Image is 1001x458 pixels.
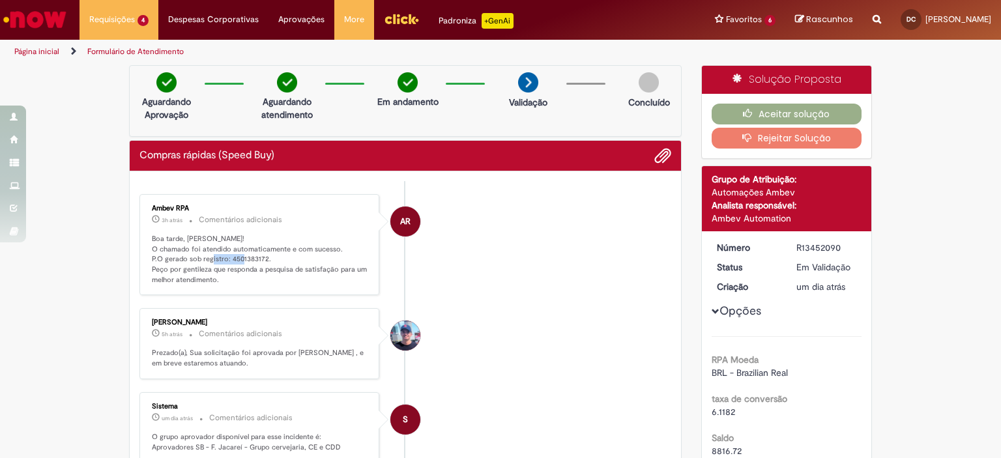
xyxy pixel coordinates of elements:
[403,404,408,435] span: S
[209,412,293,423] small: Comentários adicionais
[152,205,369,212] div: Ambev RPA
[907,15,916,23] span: DC
[152,319,369,326] div: [PERSON_NAME]
[702,66,872,94] div: Solução Proposta
[377,95,439,108] p: Em andamento
[162,414,193,422] span: um dia atrás
[796,261,857,274] div: Em Validação
[400,206,411,237] span: AR
[712,104,862,124] button: Aceitar solução
[398,72,418,93] img: check-circle-green.png
[639,72,659,93] img: img-circle-grey.png
[278,13,325,26] span: Aprovações
[162,330,182,338] time: 28/08/2025 10:49:48
[712,445,742,457] span: 8816.72
[384,9,419,29] img: click_logo_yellow_360x200.png
[712,199,862,212] div: Analista responsável:
[509,96,547,109] p: Validação
[796,280,857,293] div: 27/08/2025 12:00:23
[707,280,787,293] dt: Criação
[87,46,184,57] a: Formulário de Atendimento
[255,95,319,121] p: Aguardando atendimento
[152,234,369,285] p: Boa tarde, [PERSON_NAME]! O chamado foi atendido automaticamente e com sucesso. P.O gerado sob re...
[712,432,734,444] b: Saldo
[796,241,857,254] div: R13452090
[152,348,369,368] p: Prezado(a), Sua solicitação foi aprovada por [PERSON_NAME] , e em breve estaremos atuando.
[152,403,369,410] div: Sistema
[726,13,762,26] span: Favoritos
[162,330,182,338] span: 5h atrás
[390,405,420,435] div: System
[806,13,853,25] span: Rascunhos
[796,281,845,293] span: um dia atrás
[712,406,735,418] span: 6.1182
[654,147,671,164] button: Adicionar anexos
[14,46,59,57] a: Página inicial
[712,173,862,186] div: Grupo de Atribuição:
[707,261,787,274] dt: Status
[712,212,862,225] div: Ambev Automation
[712,393,787,405] b: taxa de conversão
[712,128,862,149] button: Rejeitar Solução
[712,186,862,199] div: Automações Ambev
[277,72,297,93] img: check-circle-green.png
[135,95,198,121] p: Aguardando Aprovação
[139,150,274,162] h2: Compras rápidas (Speed Buy) Histórico de tíquete
[439,13,514,29] div: Padroniza
[707,241,787,254] dt: Número
[10,40,658,64] ul: Trilhas de página
[390,207,420,236] div: Ambev RPA
[712,354,759,365] b: RPA Moeda
[199,214,282,225] small: Comentários adicionais
[712,367,788,379] span: BRL - Brazilian Real
[796,281,845,293] time: 27/08/2025 12:00:23
[482,13,514,29] p: +GenAi
[344,13,364,26] span: More
[89,13,135,26] span: Requisições
[795,14,853,26] a: Rascunhos
[764,15,776,26] span: 6
[628,96,670,109] p: Concluído
[390,321,420,351] div: Alan Pedro Araujo Maia
[162,414,193,422] time: 27/08/2025 12:00:36
[518,72,538,93] img: arrow-next.png
[925,14,991,25] span: [PERSON_NAME]
[199,328,282,339] small: Comentários adicionais
[156,72,177,93] img: check-circle-green.png
[1,7,68,33] img: ServiceNow
[152,432,369,452] p: O grupo aprovador disponível para esse incidente é: Aprovadores SB - F. Jacareí - Grupo cervejari...
[162,216,182,224] span: 3h atrás
[168,13,259,26] span: Despesas Corporativas
[138,15,149,26] span: 4
[162,216,182,224] time: 28/08/2025 12:38:15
